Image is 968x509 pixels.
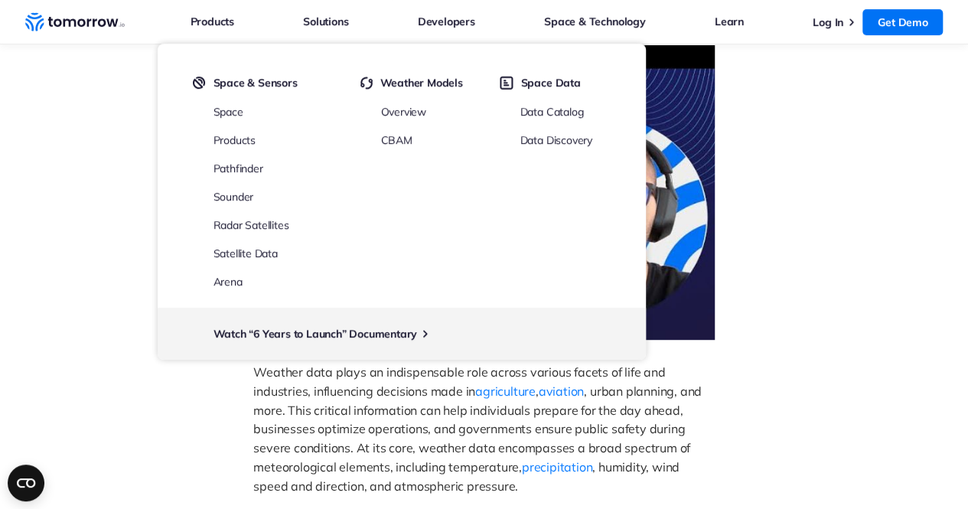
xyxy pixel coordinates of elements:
span: Space & Sensors [213,76,298,90]
a: precipitation [522,459,592,475]
a: Solutions [303,11,348,31]
img: cycled.svg [360,76,373,90]
a: Products [191,11,234,31]
a: Sounder [213,190,254,204]
a: Products [213,133,256,147]
a: Data Discovery [520,133,592,147]
button: Open CMP widget [8,465,44,501]
a: Get Demo [862,9,943,35]
a: Radar Satellites [213,218,289,232]
a: Space & Technology [544,11,645,31]
span: , [536,383,539,399]
a: Space [213,105,243,119]
a: Overview [381,105,426,119]
a: Developers [418,11,475,31]
a: CBAM [381,133,412,147]
a: Satellite Data [213,246,278,260]
a: Home link [25,11,125,34]
a: aviation [539,383,584,399]
span: Space Data [521,76,581,90]
img: satelight.svg [193,76,206,90]
a: Learn [715,11,744,31]
a: Data Catalog [520,105,584,119]
span: Weather data plays an indispensable role across various facets of life and industries, influencin... [253,364,668,399]
a: agriculture [475,383,536,399]
a: Arena [213,275,243,289]
img: space-data.svg [500,76,513,90]
a: Pathfinder [213,162,263,175]
span: Weather Models [380,76,463,90]
span: , humidity, wind speed and direction, and atmospheric pressure. [253,459,683,494]
a: Watch “6 Years to Launch” Documentary [213,327,418,341]
a: Log In [813,15,843,29]
span: , urban planning, and more. This critical information can help individuals prepare for the day ah... [253,383,704,475]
